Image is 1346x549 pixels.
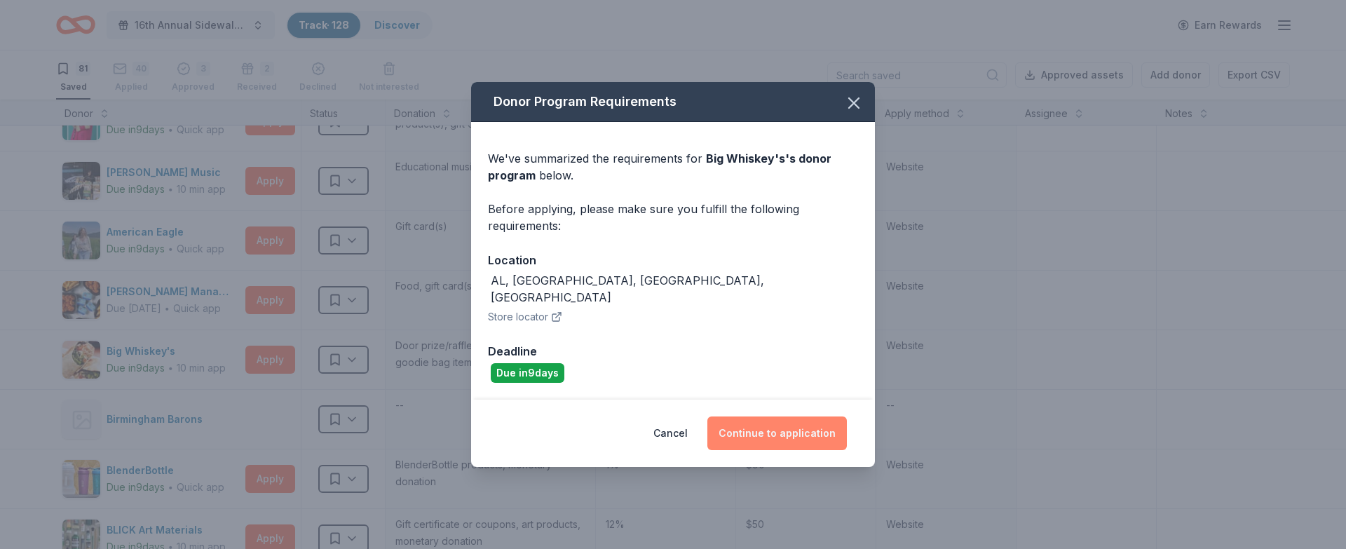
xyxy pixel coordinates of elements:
button: Continue to application [707,416,847,450]
div: We've summarized the requirements for below. [488,150,858,184]
div: Location [488,251,858,269]
div: AL, [GEOGRAPHIC_DATA], [GEOGRAPHIC_DATA], [GEOGRAPHIC_DATA] [491,272,858,306]
div: Due in 9 days [491,363,564,383]
div: Deadline [488,342,858,360]
button: Store locator [488,309,562,325]
div: Before applying, please make sure you fulfill the following requirements: [488,201,858,234]
button: Cancel [653,416,688,450]
div: Donor Program Requirements [471,82,875,122]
